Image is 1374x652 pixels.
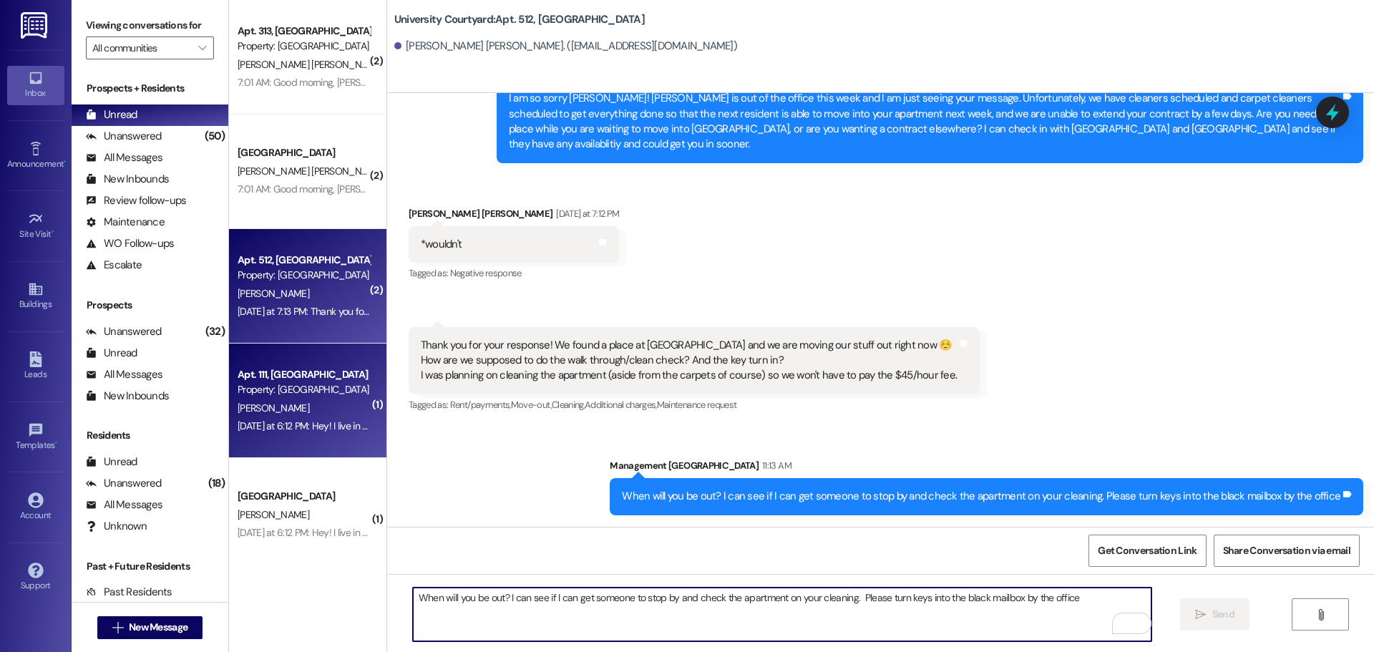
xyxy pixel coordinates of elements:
[238,489,370,504] div: [GEOGRAPHIC_DATA]
[92,37,191,59] input: All communities
[86,367,162,382] div: All Messages
[72,428,228,443] div: Residents
[86,129,162,144] div: Unanswered
[413,588,1151,641] textarea: To enrich screen reader interactions, please activate Accessibility in Grammarly extension settings
[1315,609,1326,621] i: 
[86,14,214,37] label: Viewing conversations for
[7,418,64,457] a: Templates •
[238,253,370,268] div: Apt. 512, [GEOGRAPHIC_DATA]
[86,519,147,534] div: Unknown
[205,472,228,495] div: (18)
[55,438,57,448] span: •
[7,347,64,386] a: Leads
[1180,598,1249,631] button: Send
[1098,543,1197,558] span: Get Conversation Link
[238,24,370,39] div: Apt. 313, [GEOGRAPHIC_DATA]
[72,81,228,96] div: Prospects + Residents
[86,258,142,273] div: Escalate
[202,321,228,343] div: (32)
[409,394,980,415] div: Tagged as:
[1212,607,1234,622] span: Send
[86,107,137,122] div: Unread
[1214,535,1360,567] button: Share Conversation via email
[86,497,162,512] div: All Messages
[238,165,383,177] span: [PERSON_NAME] [PERSON_NAME]
[86,150,162,165] div: All Messages
[552,399,585,411] span: Cleaning ,
[238,402,309,414] span: [PERSON_NAME]
[238,508,309,521] span: [PERSON_NAME]
[238,382,370,397] div: Property: [GEOGRAPHIC_DATA]
[394,39,737,54] div: [PERSON_NAME] [PERSON_NAME]. ([EMAIL_ADDRESS][DOMAIN_NAME])
[7,66,64,104] a: Inbox
[409,206,619,226] div: [PERSON_NAME] [PERSON_NAME]
[238,367,370,382] div: Apt. 111, [GEOGRAPHIC_DATA]
[1195,609,1206,621] i: 
[450,399,511,411] span: Rent/payments ,
[394,12,645,27] b: University Courtyard: Apt. 512, [GEOGRAPHIC_DATA]
[421,237,462,252] div: *wouldn't
[198,42,206,54] i: 
[7,488,64,527] a: Account
[52,227,54,237] span: •
[238,287,309,300] span: [PERSON_NAME]
[238,39,370,54] div: Property: [GEOGRAPHIC_DATA]
[86,193,186,208] div: Review follow-ups
[129,620,187,635] span: New Message
[7,277,64,316] a: Buildings
[7,207,64,245] a: Site Visit •
[72,298,228,313] div: Prospects
[97,616,203,639] button: New Message
[622,489,1340,504] div: When will you be out? I can see if I can get someone to stop by and check the apartment on your c...
[1088,535,1206,567] button: Get Conversation Link
[585,399,657,411] span: Additional charges ,
[86,346,137,361] div: Unread
[72,559,228,574] div: Past + Future Residents
[238,58,383,71] span: [PERSON_NAME] [PERSON_NAME]
[86,389,169,404] div: New Inbounds
[238,183,595,195] div: 7:01 AM: Good morning, [PERSON_NAME]! When is going the reimbursement be done?
[86,585,172,600] div: Past Residents
[201,125,228,147] div: (50)
[759,458,791,473] div: 11:13 AM
[1223,543,1350,558] span: Share Conversation via email
[21,12,50,39] img: ResiDesk Logo
[86,476,162,491] div: Unanswered
[112,622,123,633] i: 
[450,267,522,279] span: Negative response
[509,91,1340,152] div: I am so sorry [PERSON_NAME]! [PERSON_NAME] is out of the office this week and I am just seeing yo...
[238,145,370,160] div: [GEOGRAPHIC_DATA]
[86,236,174,251] div: WO Follow-ups
[552,206,619,221] div: [DATE] at 7:12 PM
[511,399,552,411] span: Move-out ,
[610,458,1363,478] div: Management [GEOGRAPHIC_DATA]
[657,399,737,411] span: Maintenance request
[64,157,66,167] span: •
[86,215,165,230] div: Maintenance
[86,172,169,187] div: New Inbounds
[238,76,595,89] div: 7:01 AM: Good morning, [PERSON_NAME]! When is going the reimbursement be done?
[238,268,370,283] div: Property: [GEOGRAPHIC_DATA]
[409,263,619,283] div: Tagged as:
[421,338,957,384] div: Thank you for your response! We found a place at [GEOGRAPHIC_DATA] and we are moving our stuff ou...
[86,454,137,469] div: Unread
[86,324,162,339] div: Unanswered
[7,558,64,597] a: Support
